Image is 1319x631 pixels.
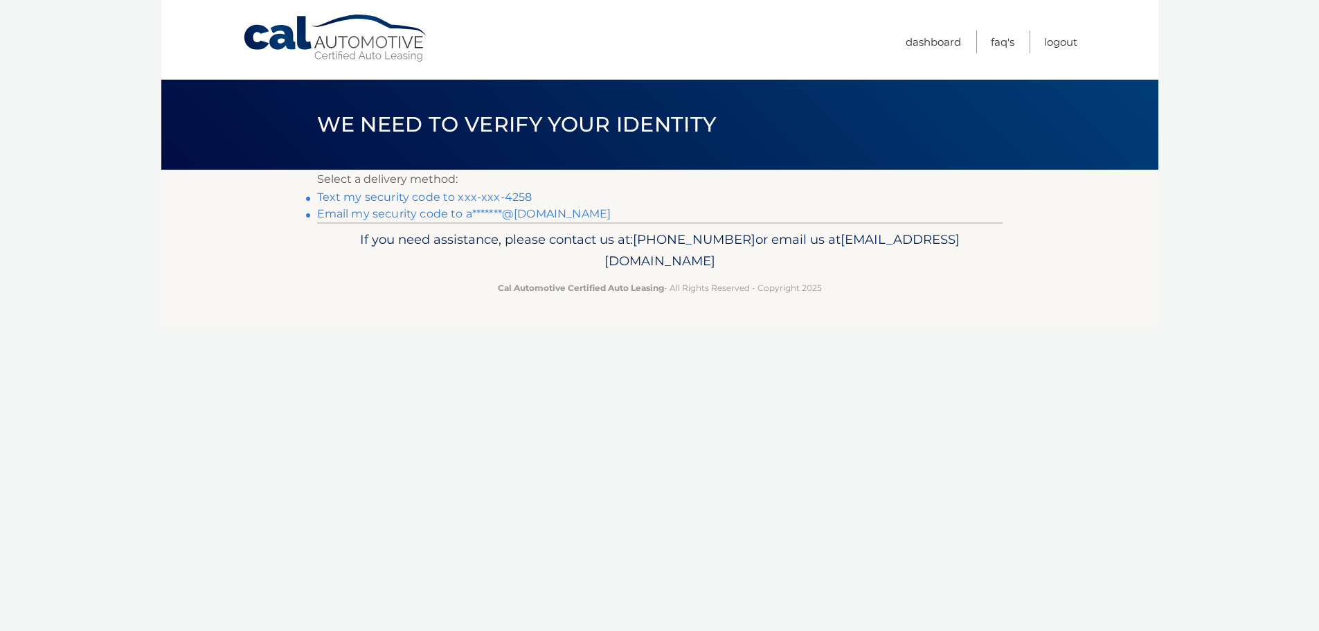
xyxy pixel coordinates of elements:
span: We need to verify your identity [317,112,717,137]
a: FAQ's [991,30,1014,53]
a: Email my security code to a*******@[DOMAIN_NAME] [317,207,611,220]
strong: Cal Automotive Certified Auto Leasing [498,283,664,293]
p: Select a delivery method: [317,170,1003,189]
a: Dashboard [906,30,961,53]
p: - All Rights Reserved - Copyright 2025 [326,281,994,295]
p: If you need assistance, please contact us at: or email us at [326,229,994,273]
a: Logout [1044,30,1077,53]
span: [PHONE_NUMBER] [633,231,755,247]
a: Text my security code to xxx-xxx-4258 [317,190,532,204]
a: Cal Automotive [242,14,429,63]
